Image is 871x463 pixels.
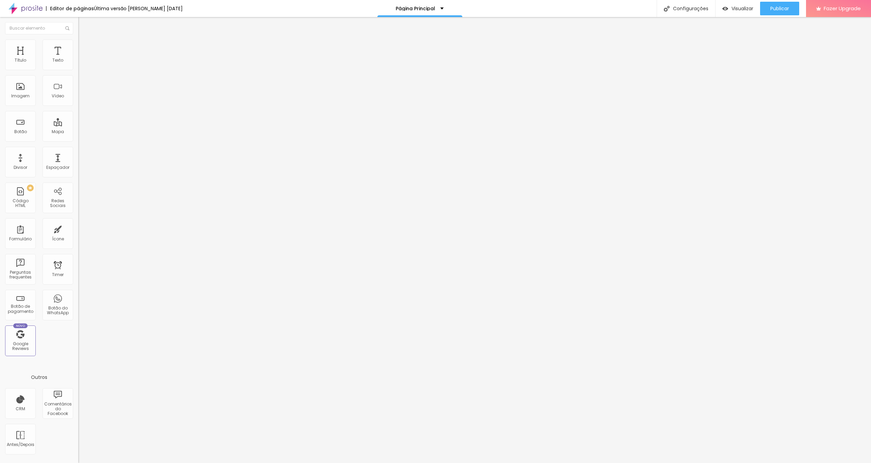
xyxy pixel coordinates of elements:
[5,22,73,34] input: Buscar elemento
[15,58,26,63] div: Título
[716,2,760,15] button: Visualizar
[52,58,63,63] div: Texto
[52,129,64,134] div: Mapa
[52,272,64,277] div: Timer
[46,165,69,170] div: Espaçador
[770,6,789,11] span: Publicar
[44,402,71,416] div: Comentários do Facebook
[760,2,799,15] button: Publicar
[52,94,64,98] div: Vídeo
[16,406,25,411] div: CRM
[44,306,71,316] div: Botão do WhatsApp
[94,6,183,11] div: Última versão [PERSON_NAME] [DATE]
[7,270,34,280] div: Perguntas frequentes
[7,304,34,314] div: Botão de pagamento
[7,442,34,447] div: Antes/Depois
[732,6,753,11] span: Visualizar
[14,165,27,170] div: Divisor
[46,6,94,11] div: Editor de páginas
[396,6,435,11] p: Página Principal
[664,6,670,12] img: Icone
[11,94,30,98] div: Imagem
[14,129,27,134] div: Botão
[9,237,32,241] div: Formulário
[824,5,861,11] span: Fazer Upgrade
[44,198,71,208] div: Redes Sociais
[7,198,34,208] div: Código HTML
[722,6,728,12] img: view-1.svg
[13,323,28,328] div: Novo
[52,237,64,241] div: Ícone
[7,341,34,351] div: Google Reviews
[65,26,69,30] img: Icone
[78,17,871,463] iframe: Editor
